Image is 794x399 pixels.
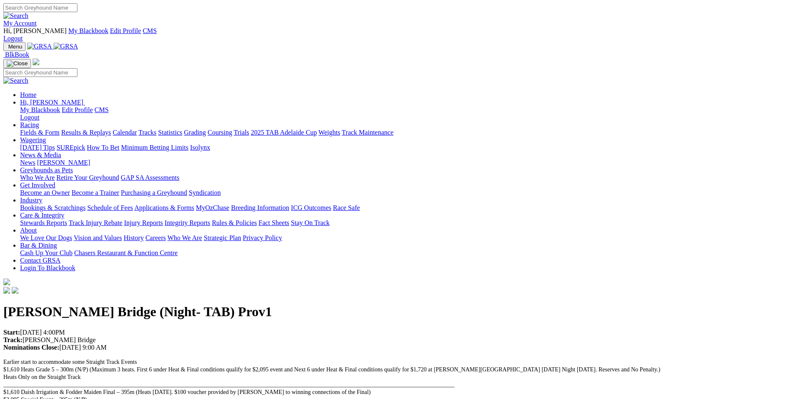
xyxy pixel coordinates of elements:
[124,219,163,226] a: Injury Reports
[291,204,331,211] a: ICG Outcomes
[20,174,55,181] a: Who We Are
[37,159,90,166] a: [PERSON_NAME]
[20,121,39,128] a: Racing
[20,189,791,197] div: Get Involved
[69,219,122,226] a: Track Injury Rebate
[3,77,28,84] img: Search
[3,329,20,336] strong: Start:
[319,129,340,136] a: Weights
[20,166,73,174] a: Greyhounds as Pets
[20,219,67,226] a: Stewards Reports
[20,159,35,166] a: News
[54,43,78,50] img: GRSA
[121,189,187,196] a: Purchasing a Greyhound
[158,129,182,136] a: Statistics
[20,204,791,212] div: Industry
[3,344,59,351] strong: Nominations Close:
[3,42,26,51] button: Toggle navigation
[20,151,61,159] a: News & Media
[3,27,67,34] span: Hi, [PERSON_NAME]
[259,219,289,226] a: Fact Sheets
[134,204,194,211] a: Applications & Forms
[20,114,39,121] a: Logout
[20,99,85,106] a: Hi, [PERSON_NAME]
[3,35,23,42] a: Logout
[243,234,282,241] a: Privacy Policy
[74,249,177,256] a: Chasers Restaurant & Function Centre
[74,234,122,241] a: Vision and Values
[20,144,55,151] a: [DATE] Tips
[342,129,393,136] a: Track Maintenance
[12,287,18,294] img: twitter.svg
[20,234,791,242] div: About
[291,219,329,226] a: Stay On Track
[57,174,119,181] a: Retire Your Greyhound
[145,234,166,241] a: Careers
[87,204,133,211] a: Schedule of Fees
[3,51,29,58] a: BlkBook
[20,189,70,196] a: Become an Owner
[20,204,85,211] a: Bookings & Scratchings
[3,304,791,320] h1: [PERSON_NAME] Bridge (Night- TAB) Prov1
[190,144,210,151] a: Isolynx
[3,336,23,343] strong: Track:
[20,91,36,98] a: Home
[87,144,120,151] a: How To Bet
[212,219,257,226] a: Rules & Policies
[3,68,77,77] input: Search
[189,189,221,196] a: Syndication
[3,279,10,285] img: logo-grsa-white.png
[68,27,108,34] a: My Blackbook
[62,106,93,113] a: Edit Profile
[95,106,109,113] a: CMS
[57,144,85,151] a: SUREpick
[33,59,39,65] img: logo-grsa-white.png
[20,136,46,143] a: Wagering
[72,189,119,196] a: Become a Trainer
[20,234,72,241] a: We Love Our Dogs
[20,264,75,271] a: Login To Blackbook
[3,20,37,27] a: My Account
[121,144,188,151] a: Minimum Betting Limits
[8,43,22,50] span: Menu
[184,129,206,136] a: Grading
[20,249,72,256] a: Cash Up Your Club
[7,60,28,67] img: Close
[3,329,791,351] p: [DATE] 4:00PM [PERSON_NAME] Bridge [DATE] 9:00 AM
[20,212,64,219] a: Care & Integrity
[20,257,60,264] a: Contact GRSA
[20,242,57,249] a: Bar & Dining
[5,51,29,58] span: BlkBook
[61,129,111,136] a: Results & Replays
[204,234,241,241] a: Strategic Plan
[139,129,157,136] a: Tracks
[20,106,60,113] a: My Blackbook
[123,234,144,241] a: History
[164,219,210,226] a: Integrity Reports
[121,174,180,181] a: GAP SA Assessments
[20,249,791,257] div: Bar & Dining
[3,287,10,294] img: facebook.svg
[20,144,791,151] div: Wagering
[3,59,31,68] button: Toggle navigation
[333,204,360,211] a: Race Safe
[167,234,202,241] a: Who We Are
[110,27,141,34] a: Edit Profile
[3,27,791,42] div: My Account
[113,129,137,136] a: Calendar
[3,12,28,20] img: Search
[20,197,42,204] a: Industry
[20,219,791,227] div: Care & Integrity
[234,129,249,136] a: Trials
[20,99,83,106] span: Hi, [PERSON_NAME]
[20,182,55,189] a: Get Involved
[20,129,59,136] a: Fields & Form
[251,129,317,136] a: 2025 TAB Adelaide Cup
[27,43,52,50] img: GRSA
[208,129,232,136] a: Coursing
[20,106,791,121] div: Hi, [PERSON_NAME]
[20,129,791,136] div: Racing
[20,227,37,234] a: About
[20,174,791,182] div: Greyhounds as Pets
[143,27,157,34] a: CMS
